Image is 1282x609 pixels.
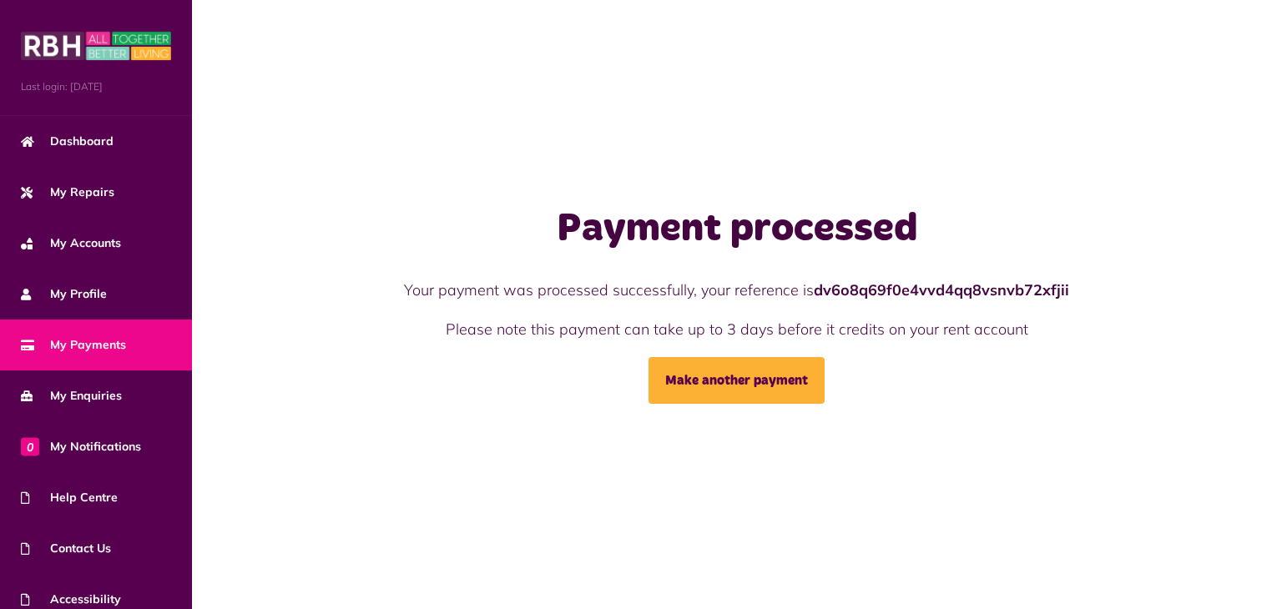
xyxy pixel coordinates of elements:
[21,133,114,150] span: Dashboard
[21,591,121,608] span: Accessibility
[366,279,1108,301] p: Your payment was processed successfully, your reference is
[649,357,825,404] a: Make another payment
[21,489,118,506] span: Help Centre
[366,318,1108,340] p: Please note this payment can take up to 3 days before it credits on your rent account
[21,184,114,201] span: My Repairs
[21,336,126,354] span: My Payments
[21,437,39,455] span: 0
[21,285,107,303] span: My Profile
[21,29,171,63] img: MyRBH
[21,540,111,557] span: Contact Us
[814,280,1069,299] strong: dv6o8q69f0e4vvd4qq8vsnvb72xfjii
[21,438,141,455] span: My Notifications
[366,205,1108,254] h1: Payment processed
[21,387,122,405] span: My Enquiries
[21,79,171,94] span: Last login: [DATE]
[21,234,121,252] span: My Accounts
